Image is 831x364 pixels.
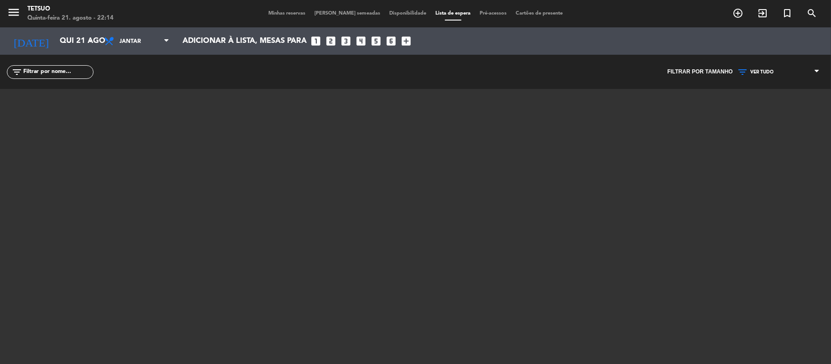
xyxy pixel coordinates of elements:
i: exit_to_app [757,8,768,19]
span: Adicionar à lista, mesas para [183,37,307,46]
div: Tetsuo [27,5,114,14]
span: Filtrar por tamanho [667,68,733,77]
i: arrow_drop_down [85,36,96,47]
button: menu [7,5,21,22]
i: looks_two [325,35,337,47]
div: Quinta-feira 21. agosto - 22:14 [27,14,114,23]
i: turned_in_not [782,8,793,19]
span: [PERSON_NAME] semeadas [310,11,385,16]
i: add_circle_outline [732,8,743,19]
i: search [806,8,817,19]
i: looks_3 [340,35,352,47]
i: [DATE] [7,31,55,51]
span: Lista de espera [431,11,475,16]
i: menu [7,5,21,19]
span: Cartões de presente [511,11,567,16]
i: looks_one [310,35,322,47]
span: Minhas reservas [264,11,310,16]
i: add_box [400,35,412,47]
span: VER TUDO [750,69,774,75]
span: Jantar [120,33,163,50]
span: Disponibilidade [385,11,431,16]
input: Filtrar por nome... [22,67,93,77]
span: Pré-acessos [475,11,511,16]
i: filter_list [11,67,22,78]
i: looks_6 [385,35,397,47]
i: looks_5 [370,35,382,47]
i: looks_4 [355,35,367,47]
